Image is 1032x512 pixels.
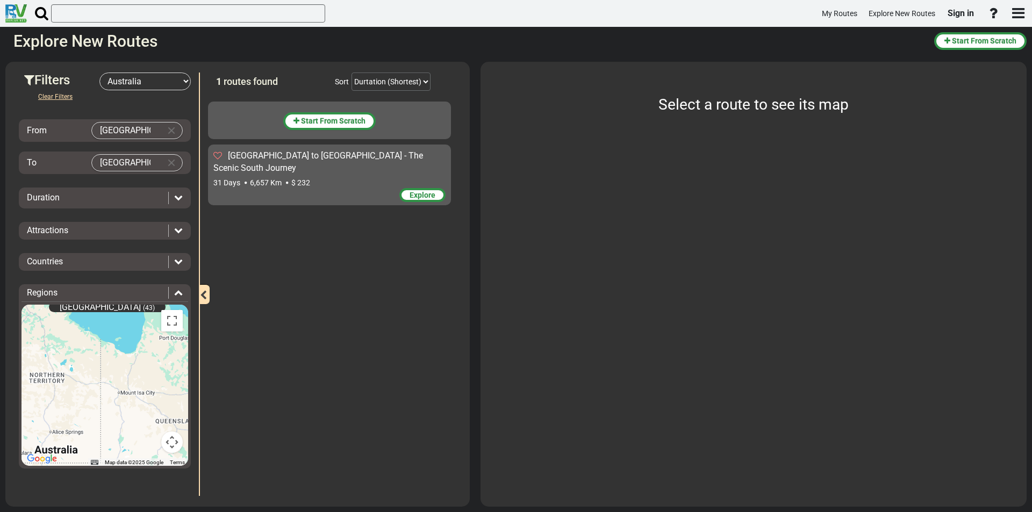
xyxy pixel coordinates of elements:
button: Clear Filters [30,90,81,103]
div: Countries [21,256,188,268]
input: Select [92,155,161,171]
a: Explore New Routes [864,3,940,24]
span: Map data ©2025 Google [105,459,163,465]
span: Explore [410,191,435,199]
button: Toggle fullscreen view [161,310,183,331]
h2: Explore New Routes [13,32,926,50]
span: routes found [224,76,278,87]
div: Explore [399,188,446,202]
span: Start From Scratch [952,37,1016,45]
button: Start From Scratch [934,32,1027,50]
span: Attractions [27,225,68,235]
span: Regions [27,287,58,298]
span: Duration [27,192,60,203]
span: 31 Days [213,178,240,187]
span: 1 [216,76,221,87]
span: (43) [143,304,155,312]
a: Open this area in Google Maps (opens a new window) [24,452,60,466]
button: Keyboard shortcuts [91,459,98,466]
button: Map camera controls [161,431,183,453]
img: Google [24,452,60,466]
button: Start From Scratch [283,112,376,130]
a: Terms (opens in new tab) [170,459,185,465]
span: Explore New Routes [869,9,935,18]
span: To [27,157,37,168]
div: Duration [21,192,188,204]
div: Attractions [21,225,188,237]
span: From [27,125,47,135]
span: My Routes [822,9,857,18]
div: Sort [335,76,349,87]
span: Countries [27,256,63,266]
span: 6,657 Km [250,178,282,187]
span: $ 232 [291,178,310,187]
a: My Routes [817,3,862,24]
a: Sign in [943,2,979,25]
div: Regions [21,287,188,299]
h3: Filters [24,73,99,87]
input: Select [92,122,161,139]
span: Start From Scratch [301,117,365,125]
button: Clear Input [163,155,180,171]
img: RvPlanetLogo.png [5,4,27,23]
span: [GEOGRAPHIC_DATA] to [GEOGRAPHIC_DATA] - The Scenic South Journey [213,150,423,173]
span: Select a route to see its map [658,96,849,113]
span: [GEOGRAPHIC_DATA] [60,302,141,312]
div: [GEOGRAPHIC_DATA] to [GEOGRAPHIC_DATA] - The Scenic South Journey 31 Days 6,657 Km $ 232 Explore [208,145,451,205]
span: Sign in [948,8,974,18]
button: Clear Input [163,122,180,139]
